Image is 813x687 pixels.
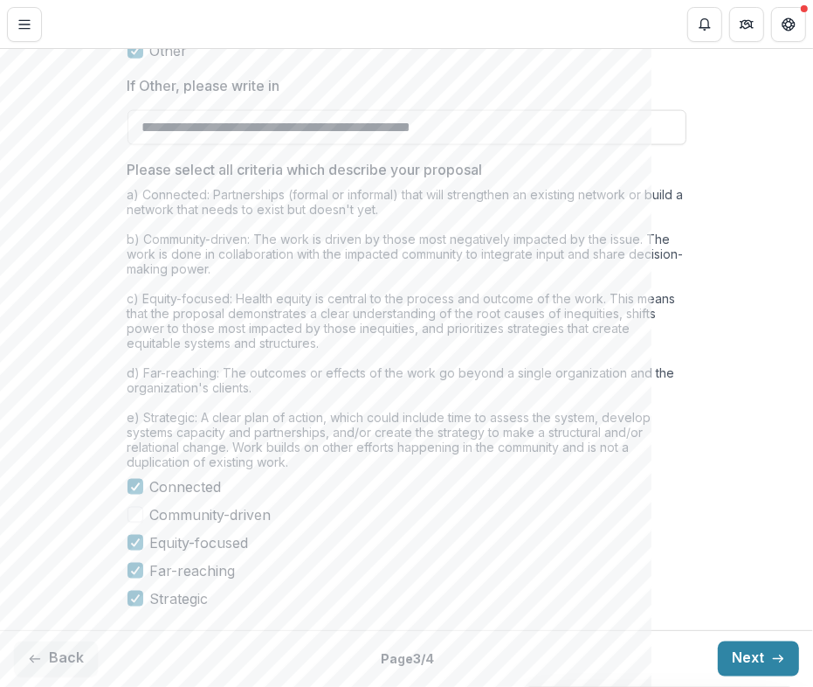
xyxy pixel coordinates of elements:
[150,588,209,609] span: Strategic
[127,159,483,180] p: Please select all criteria which describe your proposal
[127,187,686,476] div: a) Connected: Partnerships (formal or informal) that will strengthen an existing network or build...
[150,532,249,553] span: Equity-focused
[150,476,222,497] span: Connected
[150,504,272,525] span: Community-driven
[771,7,806,42] button: Get Help
[127,75,280,96] p: If Other, please write in
[150,40,188,61] span: Other
[729,7,764,42] button: Partners
[7,7,42,42] button: Toggle Menu
[718,642,799,677] button: Next
[687,7,722,42] button: Notifications
[14,642,98,677] button: Back
[150,560,236,581] span: Far-reaching
[382,649,435,668] p: Page 3 / 4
